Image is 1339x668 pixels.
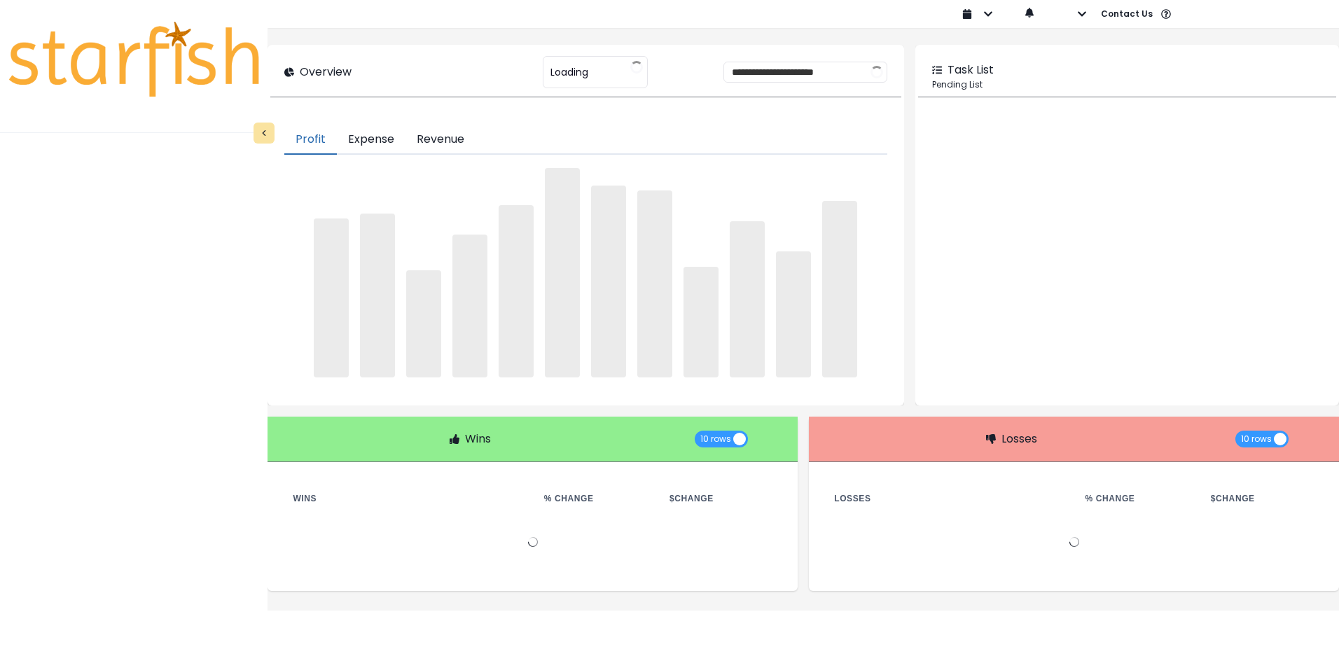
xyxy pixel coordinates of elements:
th: Losses [823,490,1074,507]
span: ‌ [822,201,857,377]
th: Wins [282,490,532,507]
span: ‌ [499,205,534,377]
span: ‌ [684,267,719,377]
th: $ Change [1200,490,1325,507]
th: % Change [1074,490,1200,507]
button: Expense [337,125,405,155]
span: 10 rows [700,431,731,447]
p: Task List [948,62,994,78]
span: ‌ [591,186,626,377]
span: Loading [550,57,588,87]
button: Revenue [405,125,476,155]
th: % Change [533,490,658,507]
span: ‌ [452,235,487,377]
p: Pending List [932,78,1322,91]
span: ‌ [637,190,672,377]
span: ‌ [776,251,811,377]
span: ‌ [314,218,349,377]
span: ‌ [730,221,765,377]
p: Overview [300,64,352,81]
p: Losses [1001,431,1037,447]
span: 10 rows [1241,431,1272,447]
span: ‌ [545,168,580,377]
span: ‌ [360,214,395,377]
th: $ Change [658,490,784,507]
p: Wins [465,431,491,447]
button: Profit [284,125,337,155]
span: ‌ [406,270,441,377]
